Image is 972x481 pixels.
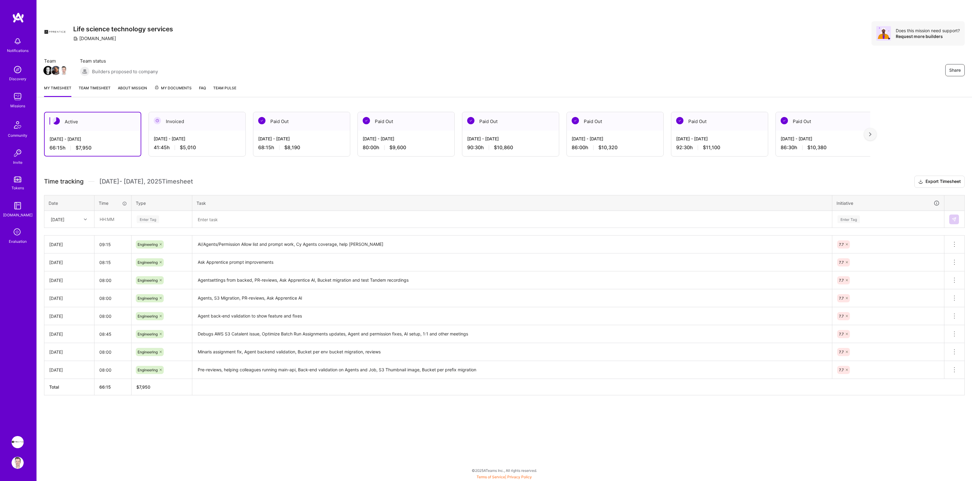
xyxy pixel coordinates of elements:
th: Total [44,379,94,395]
span: Engineering [138,242,158,247]
span: Engineering [138,278,158,283]
i: icon SelectionTeam [12,227,23,238]
div: [DATE] [49,277,89,283]
div: Notifications [7,47,29,54]
img: Invoiced [154,117,161,124]
span: $10,860 [494,144,513,151]
div: Community [8,132,27,139]
div: Discovery [9,76,26,82]
span: $7,950 [76,145,91,151]
div: [DATE] [49,349,89,355]
a: FAQ [199,85,206,97]
div: 86:00 h [572,144,659,151]
span: My Documents [154,85,192,91]
div: Time [99,200,127,206]
a: Apprentice: Life science technology services [10,436,25,448]
img: Paid Out [781,117,788,124]
th: Type [132,195,192,211]
span: 7.7 [839,278,844,283]
div: Enter Tag [837,215,860,224]
div: 90:30 h [467,144,554,151]
span: Engineering [138,296,158,301]
img: teamwork [12,91,24,103]
input: HH:MM [94,272,131,288]
img: bell [12,35,24,47]
div: 66:15 h [50,145,136,151]
span: Team status [80,58,158,64]
div: Paid Out [253,112,350,131]
img: Team Member Avatar [59,66,68,75]
span: 7.7 [839,260,844,265]
a: Team Pulse [213,85,236,97]
div: [DATE] - [DATE] [676,136,763,142]
a: Team Member Avatar [60,65,68,76]
span: 7.7 [839,368,844,372]
div: Paid Out [358,112,454,131]
span: 7.7 [839,242,844,247]
div: Paid Out [671,112,768,131]
span: Share [949,67,961,73]
div: Initiative [837,200,940,207]
div: [DATE] - [DATE] [467,136,554,142]
span: $8,190 [284,144,300,151]
div: [DATE] - [DATE] [258,136,345,142]
textarea: Minaris assignment fix, Agent backend validation, Bucket per env bucket migration, reviews [193,344,831,360]
img: Builders proposed to company [80,67,90,76]
img: logo [12,12,24,23]
span: $5,010 [180,144,196,151]
input: HH:MM [94,344,131,360]
a: Team timesheet [79,85,111,97]
a: User Avatar [10,457,25,469]
div: [DATE] [51,216,64,222]
textarea: Ask Apprentice prompt improvements [193,254,831,271]
div: 41:45 h [154,144,241,151]
img: Community [10,118,25,132]
span: $10,380 [807,144,827,151]
span: | [477,475,532,479]
img: Company Logo [44,21,66,43]
textarea: AI/Agents/Permission Allow list and prompt work, Cy Agents coverage, help [PERSON_NAME] [193,236,831,253]
i: icon Chevron [84,218,87,221]
button: Share [945,64,965,76]
input: HH:MM [94,290,131,306]
img: Paid Out [676,117,683,124]
img: Apprentice: Life science technology services [12,436,24,448]
img: Submit [952,217,957,222]
div: [DATE] [49,313,89,319]
div: © 2025 ATeams Inc., All rights reserved. [36,463,972,478]
a: My timesheet [44,85,71,97]
div: 68:15 h [258,144,345,151]
span: $11,100 [703,144,720,151]
img: User Avatar [12,457,24,469]
span: 7.7 [839,314,844,318]
div: [DATE] - [DATE] [363,136,450,142]
div: Missions [10,103,25,109]
span: Team [44,58,68,64]
input: HH:MM [94,308,131,324]
span: $ 7,950 [136,384,150,390]
span: Team Pulse [213,86,236,90]
span: [DATE] - [DATE] , 2025 Timesheet [99,178,193,185]
img: discovery [12,64,24,76]
a: Team Member Avatar [44,65,52,76]
span: 7.7 [839,332,844,336]
input: HH:MM [94,362,131,378]
textarea: Pre-reviews, helping colleagues running main-api, Back-end validation on Agents and Job, S3 Thumb... [193,362,831,378]
div: Invite [13,159,22,166]
div: Evaluation [9,238,27,245]
div: 80:00 h [363,144,450,151]
div: Enter Tag [137,215,159,224]
i: icon Download [918,179,923,185]
img: Invite [12,147,24,159]
span: 7.7 [839,350,844,354]
img: Paid Out [572,117,579,124]
a: About Mission [118,85,147,97]
th: Date [44,195,94,211]
a: Privacy Policy [507,475,532,479]
span: Engineering [138,314,158,318]
div: [DATE] - [DATE] [781,136,868,142]
img: tokens [14,177,21,182]
div: [DOMAIN_NAME] [73,35,116,42]
div: [DATE] [49,259,89,266]
div: [DOMAIN_NAME] [3,212,33,218]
